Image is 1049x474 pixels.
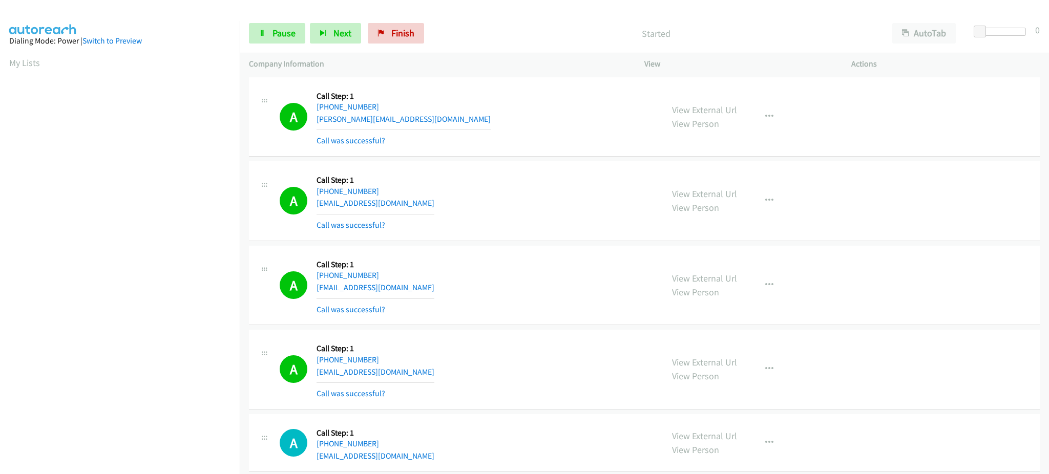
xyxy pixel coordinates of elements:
[310,23,361,44] button: Next
[9,57,40,69] a: My Lists
[317,136,385,145] a: Call was successful?
[317,114,491,124] a: [PERSON_NAME][EMAIL_ADDRESS][DOMAIN_NAME]
[317,186,379,196] a: [PHONE_NUMBER]
[672,356,737,368] a: View External Url
[317,428,434,438] h5: Call Step: 1
[317,260,434,270] h5: Call Step: 1
[280,271,307,299] h1: A
[672,188,737,200] a: View External Url
[672,370,719,382] a: View Person
[368,23,424,44] a: Finish
[9,35,230,47] div: Dialing Mode: Power |
[317,102,379,112] a: [PHONE_NUMBER]
[249,23,305,44] a: Pause
[317,220,385,230] a: Call was successful?
[317,91,491,101] h5: Call Step: 1
[317,389,385,398] a: Call was successful?
[317,451,434,461] a: [EMAIL_ADDRESS][DOMAIN_NAME]
[317,439,379,448] a: [PHONE_NUMBER]
[82,36,142,46] a: Switch to Preview
[672,202,719,213] a: View Person
[272,27,296,39] span: Pause
[1020,196,1049,277] iframe: Resource Center
[333,27,351,39] span: Next
[672,272,737,284] a: View External Url
[280,429,307,457] div: The call is yet to be attempted
[851,58,1040,70] p: Actions
[317,355,379,364] a: [PHONE_NUMBER]
[892,23,956,44] button: AutoTab
[644,58,833,70] p: View
[280,429,307,457] h1: A
[672,286,719,298] a: View Person
[317,270,379,280] a: [PHONE_NUMBER]
[317,198,434,208] a: [EMAIL_ADDRESS][DOMAIN_NAME]
[672,118,719,130] a: View Person
[672,104,737,116] a: View External Url
[249,58,626,70] p: Company Information
[317,305,385,314] a: Call was successful?
[280,187,307,214] h1: A
[317,367,434,377] a: [EMAIL_ADDRESS][DOMAIN_NAME]
[979,28,1026,36] div: Delay between calls (in seconds)
[1035,23,1040,37] div: 0
[317,283,434,292] a: [EMAIL_ADDRESS][DOMAIN_NAME]
[438,27,874,40] p: Started
[317,343,434,354] h5: Call Step: 1
[672,430,737,442] a: View External Url
[672,444,719,456] a: View Person
[317,175,434,185] h5: Call Step: 1
[391,27,414,39] span: Finish
[280,103,307,131] h1: A
[280,355,307,383] h1: A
